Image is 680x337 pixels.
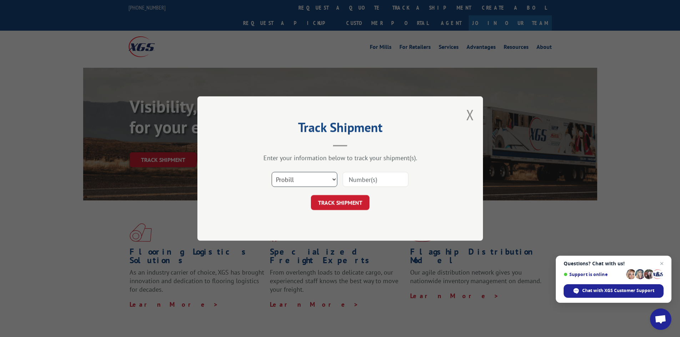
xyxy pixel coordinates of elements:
div: Open chat [650,308,671,330]
button: Close modal [466,105,474,124]
div: Enter your information below to track your shipment(s). [233,154,447,162]
span: Close chat [658,259,666,268]
h2: Track Shipment [233,122,447,136]
div: Chat with XGS Customer Support [564,284,664,298]
button: TRACK SHIPMENT [311,195,369,210]
span: Questions? Chat with us! [564,261,664,266]
span: Chat with XGS Customer Support [582,287,654,294]
span: Support is online [564,272,624,277]
input: Number(s) [343,172,408,187]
